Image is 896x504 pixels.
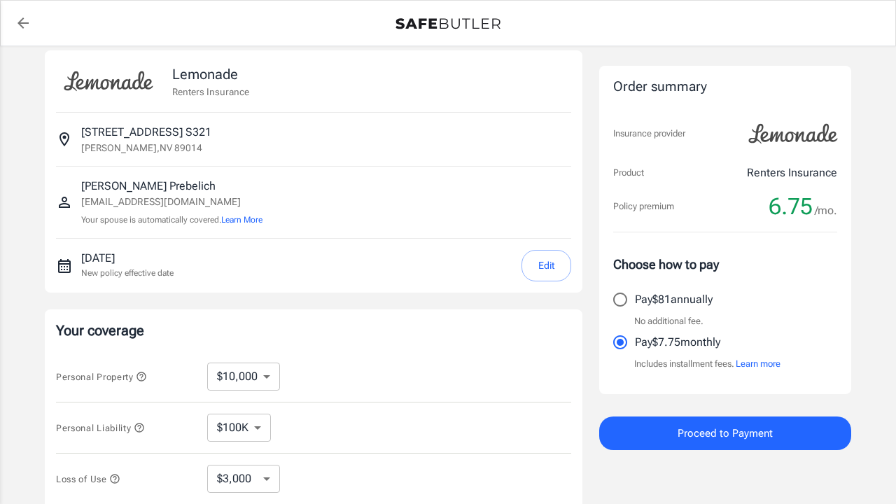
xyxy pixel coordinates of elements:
[521,250,571,281] button: Edit
[56,131,73,148] svg: Insured address
[56,372,147,382] span: Personal Property
[81,141,202,155] p: [PERSON_NAME] , NV 89014
[613,199,674,213] p: Policy premium
[395,18,500,29] img: Back to quotes
[81,213,262,227] p: Your spouse is automatically covered.
[634,314,703,328] p: No additional fee.
[599,416,851,450] button: Proceed to Payment
[172,64,249,85] p: Lemonade
[634,357,780,371] p: Includes installment fees.
[56,321,571,340] p: Your coverage
[769,192,813,220] span: 6.75
[56,258,73,274] svg: New policy start date
[613,166,644,180] p: Product
[56,470,120,487] button: Loss of Use
[815,201,837,220] span: /mo.
[613,127,685,141] p: Insurance provider
[747,164,837,181] p: Renters Insurance
[56,419,145,436] button: Personal Liability
[81,195,262,209] p: [EMAIL_ADDRESS][DOMAIN_NAME]
[56,423,145,433] span: Personal Liability
[81,250,174,267] p: [DATE]
[221,213,262,226] button: Learn More
[81,178,262,195] p: [PERSON_NAME] Prebelich
[613,255,837,274] p: Choose how to pay
[56,194,73,211] svg: Insured person
[56,368,147,385] button: Personal Property
[81,124,211,141] p: [STREET_ADDRESS] S321
[56,62,161,101] img: Lemonade
[736,357,780,371] button: Learn more
[613,77,837,97] div: Order summary
[9,9,37,37] a: back to quotes
[172,85,249,99] p: Renters Insurance
[678,424,773,442] span: Proceed to Payment
[81,267,174,279] p: New policy effective date
[741,114,846,153] img: Lemonade
[56,474,120,484] span: Loss of Use
[635,291,713,308] p: Pay $81 annually
[635,334,720,351] p: Pay $7.75 monthly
